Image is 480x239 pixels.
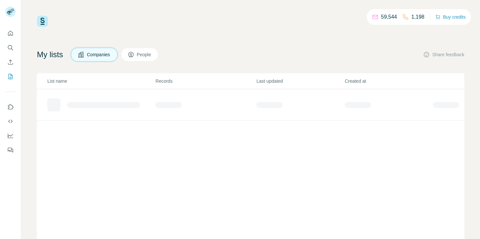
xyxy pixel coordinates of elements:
[423,51,464,58] button: Share feedback
[87,51,111,58] span: Companies
[435,12,466,22] button: Buy credits
[5,115,16,127] button: Use Surfe API
[37,49,63,60] h4: My lists
[345,78,432,84] p: Created at
[47,78,155,84] p: List name
[37,16,48,27] img: Surfe Logo
[5,144,16,156] button: Feedback
[5,101,16,113] button: Use Surfe on LinkedIn
[5,42,16,54] button: Search
[155,78,256,84] p: Records
[5,27,16,39] button: Quick start
[411,13,424,21] p: 1,198
[137,51,152,58] span: People
[381,13,397,21] p: 59,544
[5,130,16,142] button: Dashboard
[5,71,16,82] button: My lists
[256,78,344,84] p: Last updated
[5,56,16,68] button: Enrich CSV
